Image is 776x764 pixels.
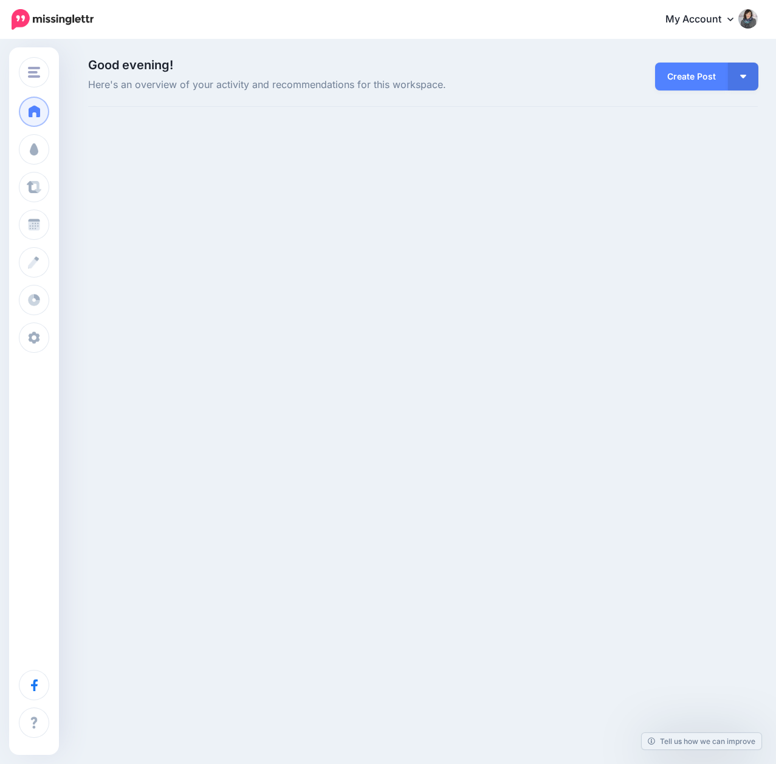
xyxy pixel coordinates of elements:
a: Tell us how we can improve [642,733,761,749]
a: My Account [653,5,758,35]
img: Missinglettr [12,9,94,30]
img: menu.png [28,67,40,78]
span: Good evening! [88,58,173,72]
span: Here's an overview of your activity and recommendations for this workspace. [88,77,529,93]
img: arrow-down-white.png [740,75,746,78]
a: Create Post [655,63,728,90]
